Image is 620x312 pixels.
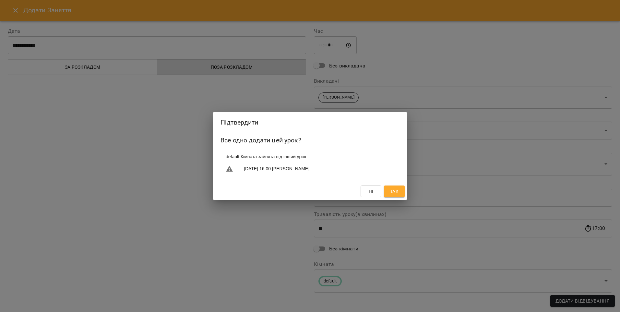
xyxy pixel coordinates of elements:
[384,186,405,197] button: Так
[221,117,399,127] h2: Підтвердити
[221,135,399,145] h6: Все одно додати цей урок?
[361,186,381,197] button: Ні
[221,151,399,162] li: default : Кімната зайнята під інший урок
[221,162,399,175] li: [DATE] 16:00 [PERSON_NAME]
[369,187,374,195] span: Ні
[390,187,399,195] span: Так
